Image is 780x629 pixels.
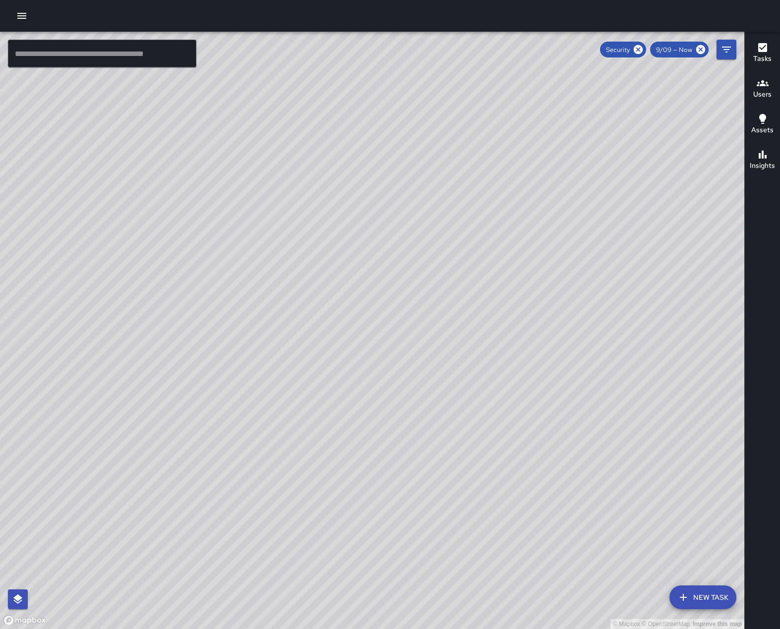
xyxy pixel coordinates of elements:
h6: Users [753,89,772,100]
h6: Tasks [753,53,772,64]
div: 9/09 — Now [650,42,709,57]
button: New Task [669,585,736,609]
div: Security [600,42,646,57]
button: Users [745,71,780,107]
button: Assets [745,107,780,143]
button: Insights [745,143,780,178]
button: Tasks [745,36,780,71]
span: Security [600,46,636,54]
button: Filters [717,40,736,59]
span: 9/09 — Now [650,46,698,54]
h6: Assets [751,125,774,136]
h6: Insights [750,160,775,171]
